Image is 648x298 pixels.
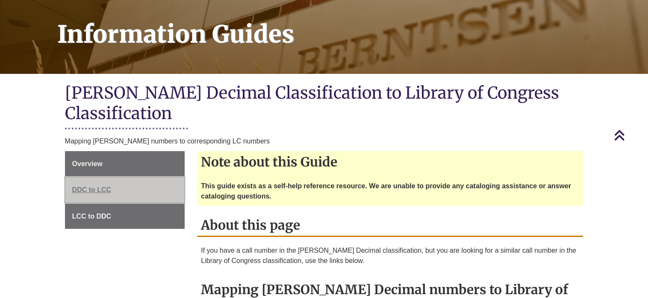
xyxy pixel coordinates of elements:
[197,151,583,172] h2: Note about this Guide
[65,151,185,229] div: Guide Page Menu
[65,82,583,126] h1: [PERSON_NAME] Decimal Classification to Library of Congress Classification
[201,182,571,200] strong: This guide exists as a self-help reference resource. We are unable to provide any cataloging assi...
[72,213,112,220] span: LCC to DDC
[65,151,185,177] a: Overview
[197,214,583,237] h2: About this page
[72,160,103,167] span: Overview
[201,245,580,266] p: If you have a call number in the [PERSON_NAME] Decimal classification, but you are looking for a ...
[614,129,646,141] a: Back to Top
[65,204,185,229] a: LCC to DDC
[65,137,270,145] span: Mapping [PERSON_NAME] numbers to corresponding LC numbers
[65,177,185,203] a: DDC to LCC
[72,186,112,193] span: DDC to LCC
